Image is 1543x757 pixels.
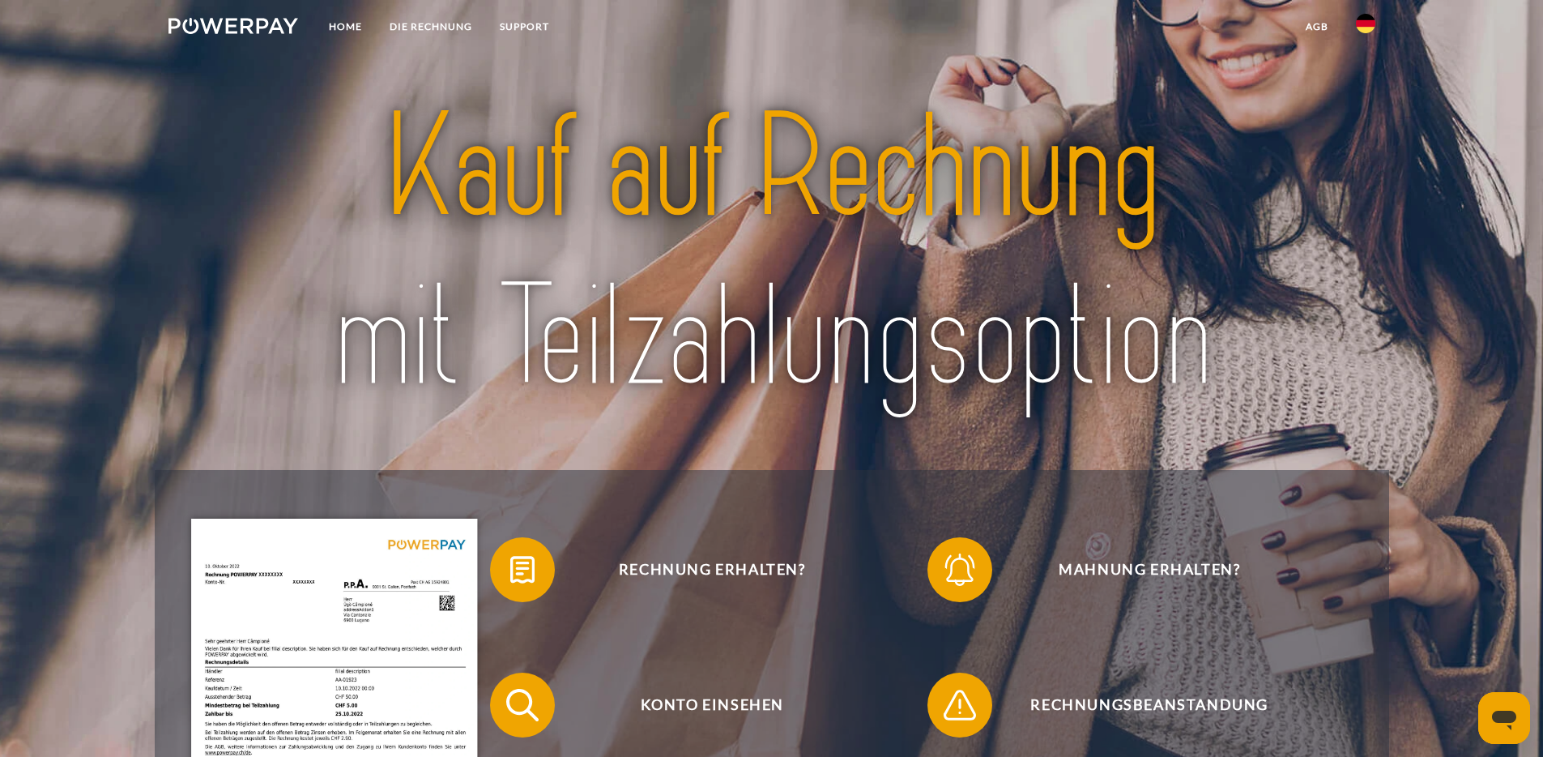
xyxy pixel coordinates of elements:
button: Rechnung erhalten? [490,537,911,602]
span: Rechnungsbeanstandung [951,673,1348,738]
span: Rechnung erhalten? [514,537,910,602]
button: Rechnungsbeanstandung [927,673,1349,738]
span: Mahnung erhalten? [951,537,1348,602]
a: DIE RECHNUNG [376,12,486,41]
button: Konto einsehen [490,673,911,738]
a: SUPPORT [486,12,563,41]
img: de [1356,14,1375,33]
button: Mahnung erhalten? [927,537,1349,602]
img: qb_warning.svg [940,685,980,725]
span: Konto einsehen [514,673,910,738]
iframe: Schaltfläche zum Öffnen des Messaging-Fensters [1478,692,1530,744]
img: qb_bill.svg [502,550,543,590]
img: qb_bell.svg [940,550,980,590]
a: Home [315,12,376,41]
img: title-powerpay_de.svg [228,75,1315,430]
img: logo-powerpay-white.svg [168,18,299,34]
img: qb_search.svg [502,685,543,725]
a: agb [1292,12,1342,41]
